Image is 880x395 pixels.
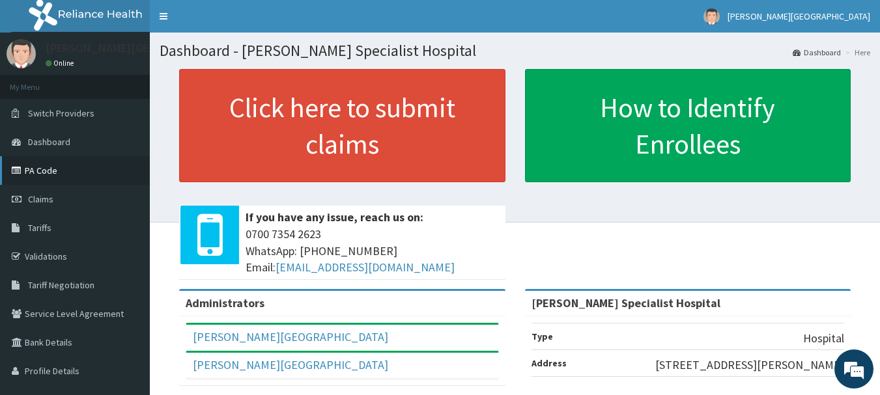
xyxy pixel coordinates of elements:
a: How to Identify Enrollees [525,69,851,182]
span: 0700 7354 2623 WhatsApp: [PHONE_NUMBER] Email: [246,226,499,276]
span: Claims [28,193,53,205]
b: Type [532,331,553,342]
b: Address [532,357,567,369]
span: Dashboard [28,136,70,148]
a: [PERSON_NAME][GEOGRAPHIC_DATA] [193,329,388,344]
a: [EMAIL_ADDRESS][DOMAIN_NAME] [276,260,455,275]
div: Chat with us now [68,73,219,90]
b: If you have any issue, reach us on: [246,210,423,225]
li: Here [842,47,870,58]
a: Click here to submit claims [179,69,505,182]
p: [PERSON_NAME][GEOGRAPHIC_DATA] [46,42,238,54]
textarea: Type your message and hit 'Enter' [7,260,248,305]
p: [STREET_ADDRESS][PERSON_NAME] [655,357,844,374]
p: Hospital [803,330,844,347]
img: d_794563401_company_1708531726252_794563401 [24,65,53,98]
span: Tariffs [28,222,51,234]
img: User Image [7,39,36,68]
span: [PERSON_NAME][GEOGRAPHIC_DATA] [728,10,870,22]
h1: Dashboard - [PERSON_NAME] Specialist Hospital [160,42,870,59]
a: Online [46,59,77,68]
b: Administrators [186,295,264,310]
strong: [PERSON_NAME] Specialist Hospital [532,295,720,310]
img: User Image [703,8,720,25]
a: Dashboard [793,47,841,58]
span: Switch Providers [28,107,94,119]
span: We're online! [76,116,180,247]
a: [PERSON_NAME][GEOGRAPHIC_DATA] [193,357,388,372]
div: Minimize live chat window [214,7,245,38]
span: Tariff Negotiation [28,279,94,291]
